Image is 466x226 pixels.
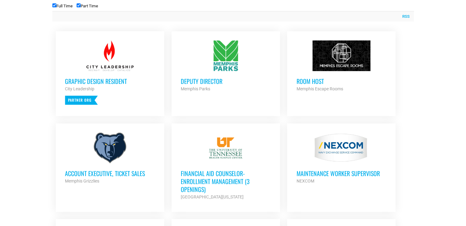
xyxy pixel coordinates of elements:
h3: MAINTENANCE WORKER SUPERVISOR [296,169,386,177]
a: Graphic Design Resident City Leadership Partner Org [56,31,164,114]
h3: Room Host [296,77,386,85]
strong: NEXCOM [296,179,314,183]
h3: Account Executive, Ticket Sales [65,169,155,177]
strong: City Leadership [65,86,94,91]
a: Account Executive, Ticket Sales Memphis Grizzlies [56,123,164,194]
a: RSS [399,13,410,20]
a: Deputy Director Memphis Parks [172,31,280,102]
label: Full Time [52,4,73,8]
input: Full Time [52,3,56,7]
a: Room Host Memphis Escape Rooms [287,31,396,102]
strong: Memphis Escape Rooms [296,86,343,91]
strong: Memphis Grizzlies [65,179,99,183]
input: Part Time [77,3,81,7]
strong: [GEOGRAPHIC_DATA][US_STATE] [181,194,244,199]
a: Financial Aid Counselor-Enrollment Management (3 Openings) [GEOGRAPHIC_DATA][US_STATE] [172,123,280,210]
h3: Graphic Design Resident [65,77,155,85]
strong: Memphis Parks [181,86,210,91]
a: MAINTENANCE WORKER SUPERVISOR NEXCOM [287,123,396,194]
h3: Financial Aid Counselor-Enrollment Management (3 Openings) [181,169,271,193]
h3: Deputy Director [181,77,271,85]
label: Part Time [77,4,98,8]
p: Partner Org [65,96,98,105]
